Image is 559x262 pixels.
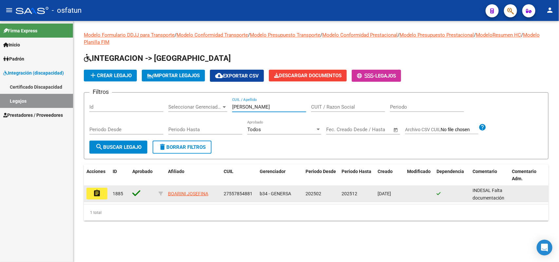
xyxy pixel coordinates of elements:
[110,165,130,186] datatable-header-cell: ID
[168,191,208,196] span: BOARINI JOSEFINA
[375,73,396,79] span: Legajos
[512,169,536,182] span: Comentario Adm.
[84,31,549,221] div: / / / / / /
[303,165,339,186] datatable-header-cell: Periodo Desde
[3,27,37,34] span: Firma Express
[269,70,347,81] button: Descargar Documentos
[86,169,105,174] span: Acciones
[93,189,101,197] mat-icon: assignment
[132,169,153,174] span: Aprobado
[147,73,200,79] span: IMPORTAR LEGAJOS
[113,169,117,174] span: ID
[405,127,441,132] span: Archivo CSV CUIL
[434,165,470,186] datatable-header-cell: Dependencia
[130,165,156,186] datatable-header-cell: Aprobado
[357,73,375,79] span: -
[84,32,175,38] a: Modelo Formulario DDJJ para Transporte
[546,6,554,14] mat-icon: person
[89,71,97,79] mat-icon: add
[52,3,82,18] span: - osfatun
[221,165,257,186] datatable-header-cell: CUIL
[89,87,112,96] h3: Filtros
[3,41,20,48] span: Inicio
[407,169,431,174] span: Modificado
[84,204,549,221] div: 1 total
[224,169,233,174] span: CUIL
[113,191,123,196] span: 1885
[3,112,63,119] span: Prestadores / Proveedores
[95,143,103,151] mat-icon: search
[326,127,353,132] input: Fecha inicio
[359,127,390,132] input: Fecha fin
[224,191,252,196] span: 27557854881
[392,126,400,134] button: Open calendar
[210,70,264,82] button: Exportar CSV
[509,165,549,186] datatable-header-cell: Comentario Adm.
[153,141,212,154] button: Borrar Filtros
[3,69,64,77] span: Integración (discapacidad)
[375,165,404,186] datatable-header-cell: Creado
[142,70,205,81] button: IMPORTAR LEGAJOS
[404,165,434,186] datatable-header-cell: Modificado
[247,127,261,132] span: Todos
[158,144,206,150] span: Borrar Filtros
[250,32,320,38] a: Modelo Presupuesto Transporte
[260,169,286,174] span: Gerenciador
[441,127,478,133] input: Archivo CSV CUIL
[89,141,147,154] button: Buscar Legajo
[378,191,391,196] span: [DATE]
[5,6,13,14] mat-icon: menu
[84,70,137,81] button: Crear Legajo
[470,165,509,186] datatable-header-cell: Comentario
[215,72,223,79] mat-icon: cloud_download
[260,191,291,196] span: b34 - GENERSA
[437,169,464,174] span: Dependencia
[342,169,371,174] span: Periodo Hasta
[378,169,393,174] span: Creado
[306,191,321,196] span: 202502
[177,32,248,38] a: Modelo Conformidad Transporte
[478,123,486,131] mat-icon: help
[473,188,505,223] span: INDESAL Falta documentación adjunta propia del psicomotricista.
[342,191,357,196] span: 202512
[306,169,336,174] span: Periodo Desde
[89,73,132,79] span: Crear Legajo
[95,144,141,150] span: Buscar Legajo
[274,73,342,79] span: Descargar Documentos
[322,32,398,38] a: Modelo Conformidad Prestacional
[168,169,184,174] span: Afiliado
[84,54,231,63] span: INTEGRACION -> [GEOGRAPHIC_DATA]
[339,165,375,186] datatable-header-cell: Periodo Hasta
[84,165,110,186] datatable-header-cell: Acciones
[257,165,303,186] datatable-header-cell: Gerenciador
[158,143,166,151] mat-icon: delete
[473,169,497,174] span: Comentario
[400,32,474,38] a: Modelo Presupuesto Prestacional
[165,165,221,186] datatable-header-cell: Afiliado
[168,104,221,110] span: Seleccionar Gerenciador
[3,55,24,62] span: Padrón
[476,32,521,38] a: ModeloResumen HC
[537,240,552,255] div: Open Intercom Messenger
[215,73,259,79] span: Exportar CSV
[352,70,401,82] button: -Legajos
